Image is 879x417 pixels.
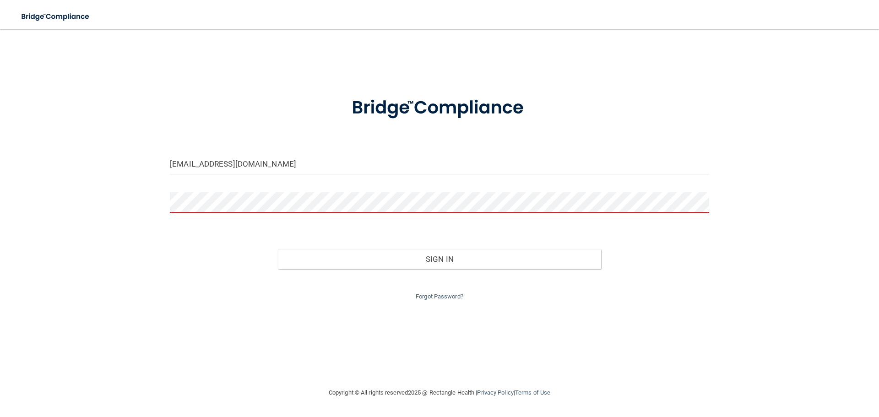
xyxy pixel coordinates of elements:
[170,154,709,174] input: Email
[477,389,513,396] a: Privacy Policy
[278,249,602,269] button: Sign In
[721,352,868,389] iframe: Drift Widget Chat Controller
[416,293,463,300] a: Forgot Password?
[14,7,98,26] img: bridge_compliance_login_screen.278c3ca4.svg
[272,378,607,407] div: Copyright © All rights reserved 2025 @ Rectangle Health | |
[333,84,546,132] img: bridge_compliance_login_screen.278c3ca4.svg
[515,389,550,396] a: Terms of Use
